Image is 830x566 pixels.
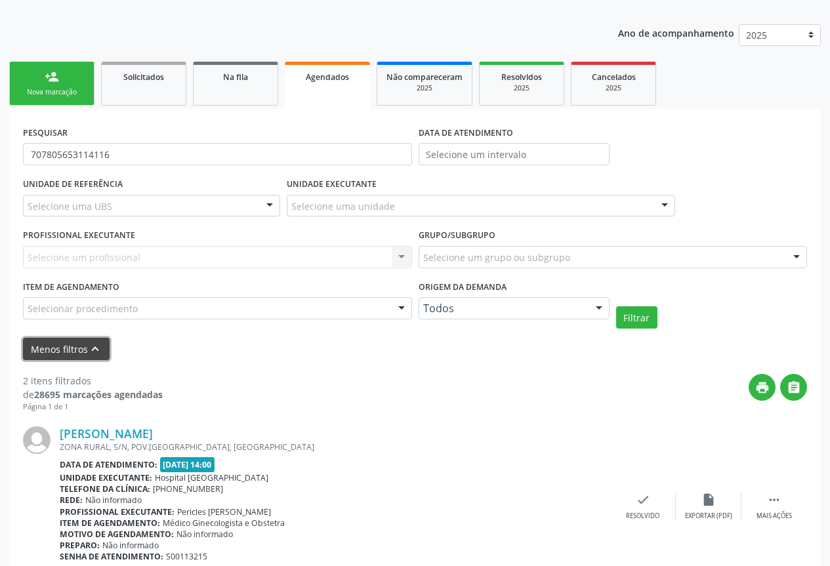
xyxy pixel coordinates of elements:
[23,143,412,165] input: Nome, CNS
[287,174,377,195] label: UNIDADE EXECUTANTE
[780,374,807,401] button: 
[23,226,135,246] label: PROFISSIONAL EXECUTANTE
[386,71,463,83] span: Não compareceram
[60,472,152,483] b: Unidade executante:
[60,551,163,562] b: Senha de atendimento:
[489,83,554,93] div: 2025
[23,338,110,361] button: Menos filtroskeyboard_arrow_up
[23,174,123,195] label: UNIDADE DE REFERÊNCIA
[60,540,100,551] b: Preparo:
[755,380,770,395] i: print
[419,277,507,298] label: Origem da demanda
[34,388,163,401] strong: 28695 marcações agendadas
[685,512,732,521] div: Exportar (PDF)
[592,71,636,83] span: Cancelados
[423,251,570,264] span: Selecione um grupo ou subgrupo
[386,83,463,93] div: 2025
[618,24,734,41] p: Ano de acompanhamento
[60,517,160,529] b: Item de agendamento:
[419,226,495,246] label: Grupo/Subgrupo
[23,388,163,401] div: de
[423,302,583,315] span: Todos
[749,374,776,401] button: print
[19,87,85,97] div: Nova marcação
[60,529,174,540] b: Motivo de agendamento:
[177,506,271,517] span: Pericles [PERSON_NAME]
[757,512,792,521] div: Mais ações
[291,199,395,213] span: Selecione uma unidade
[60,495,83,506] b: Rede:
[60,426,153,441] a: [PERSON_NAME]
[102,540,159,551] span: Não informado
[163,517,285,529] span: Médico Ginecologista e Obstetra
[616,306,657,329] button: Filtrar
[419,123,513,143] label: DATA DE ATENDIMENTO
[123,71,164,83] span: Solicitados
[60,483,150,495] b: Telefone da clínica:
[23,374,163,388] div: 2 itens filtrados
[153,483,223,495] span: [PHONE_NUMBER]
[45,70,59,84] div: person_add
[787,380,801,395] i: 
[767,493,781,507] i: 
[23,123,68,143] label: PESQUISAR
[88,342,102,356] i: keyboard_arrow_up
[28,199,112,213] span: Selecione uma UBS
[701,493,716,507] i: insert_drive_file
[176,529,233,540] span: Não informado
[85,495,142,506] span: Não informado
[166,551,207,562] span: S00113215
[60,441,610,453] div: ZONA RURAL, S/N, POV.[GEOGRAPHIC_DATA], [GEOGRAPHIC_DATA]
[60,506,175,517] b: Profissional executante:
[626,512,659,521] div: Resolvido
[23,401,163,413] div: Página 1 de 1
[419,143,610,165] input: Selecione um intervalo
[23,426,51,454] img: img
[306,71,349,83] span: Agendados
[501,71,542,83] span: Resolvidos
[160,457,215,472] span: [DATE] 14:00
[223,71,248,83] span: Na fila
[60,459,157,470] b: Data de atendimento:
[28,302,138,315] span: Selecionar procedimento
[636,493,650,507] i: check
[155,472,268,483] span: Hospital [GEOGRAPHIC_DATA]
[23,277,119,298] label: Item de agendamento
[581,83,646,93] div: 2025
